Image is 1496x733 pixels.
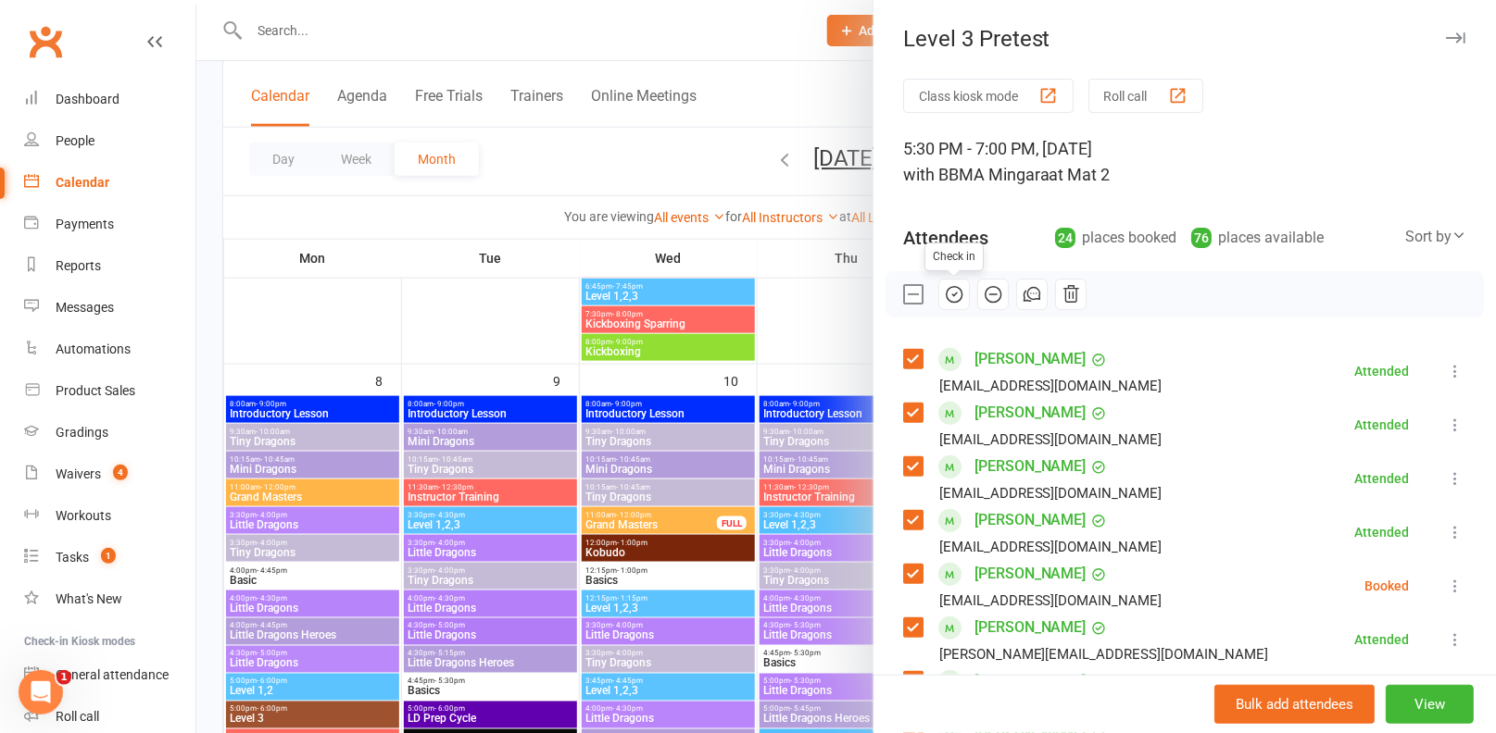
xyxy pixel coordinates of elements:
[56,300,114,315] div: Messages
[974,613,1087,642] a: [PERSON_NAME]
[56,425,108,440] div: Gradings
[1055,228,1075,248] div: 24
[903,165,1050,184] span: with BBMA Mingara
[974,666,1087,696] a: [PERSON_NAME]
[57,670,71,685] span: 1
[56,508,111,523] div: Workouts
[24,412,195,453] a: Gradings
[903,79,1074,113] button: Class kiosk mode
[1354,633,1409,646] div: Attended
[1191,225,1324,251] div: places available
[1354,526,1409,539] div: Attended
[24,654,195,696] a: General attendance kiosk mode
[1364,579,1409,592] div: Booked
[939,589,1163,613] div: [EMAIL_ADDRESS][DOMAIN_NAME]
[939,428,1163,452] div: [EMAIL_ADDRESS][DOMAIN_NAME]
[939,481,1163,505] div: [EMAIL_ADDRESS][DOMAIN_NAME]
[56,217,114,231] div: Payments
[22,19,69,65] a: Clubworx
[1354,472,1409,485] div: Attended
[939,374,1163,398] div: [EMAIL_ADDRESS][DOMAIN_NAME]
[903,136,1466,188] div: 5:30 PM - 7:00 PM, [DATE]
[101,548,116,564] span: 1
[56,133,94,148] div: People
[56,175,109,190] div: Calendar
[1214,685,1375,724] button: Bulk add attendees
[939,535,1163,559] div: [EMAIL_ADDRESS][DOMAIN_NAME]
[113,465,128,480] span: 4
[19,670,63,714] iframe: Intercom live chat
[974,398,1087,428] a: [PERSON_NAME]
[1055,225,1176,251] div: places booked
[874,26,1496,52] div: Level 3 Pretest
[56,591,122,606] div: What's New
[939,642,1269,666] div: [PERSON_NAME][EMAIL_ADDRESS][DOMAIN_NAME]
[24,453,195,495] a: Waivers 4
[974,452,1087,481] a: [PERSON_NAME]
[1050,165,1111,184] span: at Mat 2
[24,245,195,287] a: Reports
[1354,365,1409,378] div: Attended
[56,667,169,682] div: General attendance
[56,550,89,565] div: Tasks
[1088,79,1203,113] button: Roll call
[24,495,195,537] a: Workouts
[56,92,119,106] div: Dashboard
[974,559,1087,589] a: [PERSON_NAME]
[24,120,195,162] a: People
[1405,225,1466,249] div: Sort by
[974,505,1087,535] a: [PERSON_NAME]
[24,204,195,245] a: Payments
[24,79,195,120] a: Dashboard
[24,578,195,620] a: What's New
[56,258,101,273] div: Reports
[924,242,984,271] div: Check in
[24,370,195,412] a: Product Sales
[24,537,195,578] a: Tasks 1
[24,329,195,370] a: Automations
[56,466,101,481] div: Waivers
[974,344,1087,374] a: [PERSON_NAME]
[1191,228,1212,248] div: 76
[24,162,195,204] a: Calendar
[24,287,195,329] a: Messages
[1354,418,1409,431] div: Attended
[903,225,988,251] div: Attendees
[56,342,131,356] div: Automations
[56,709,99,724] div: Roll call
[56,383,135,398] div: Product Sales
[1386,685,1474,724] button: View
